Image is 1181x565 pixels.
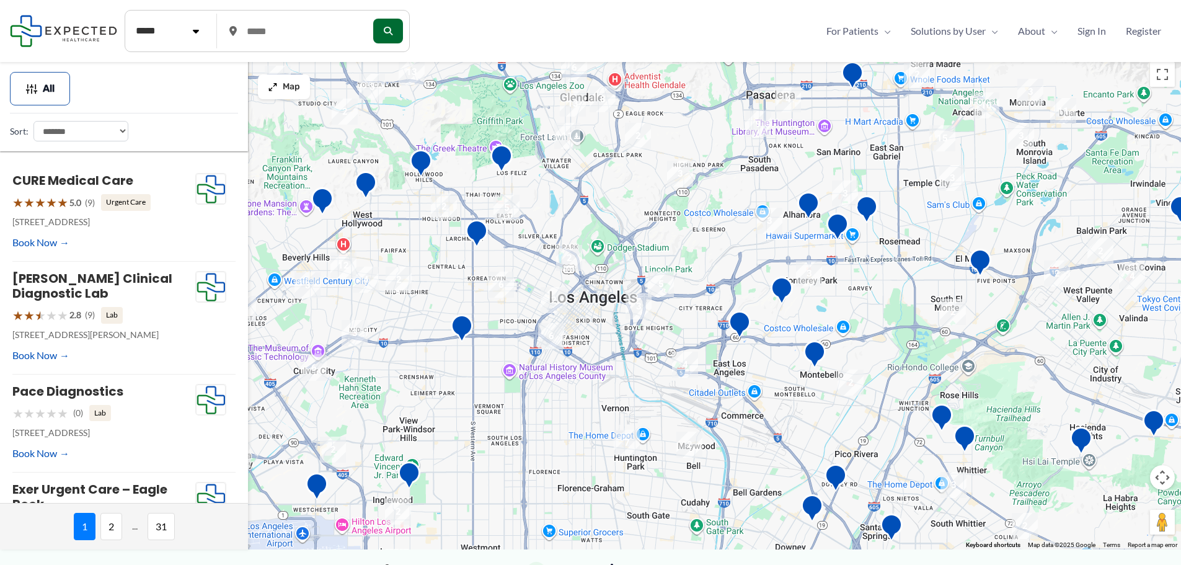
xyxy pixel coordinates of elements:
[1116,22,1171,40] a: Register
[1119,263,1145,289] div: 4
[667,161,693,187] div: 3
[196,174,226,205] img: Expected Healthcare Logo
[258,74,310,99] button: Map
[12,444,69,463] a: Book Now
[826,213,849,244] div: Synergy Imaging Center
[12,327,195,343] p: [STREET_ADDRESS][PERSON_NAME]
[1008,123,1034,149] div: 3
[89,405,111,421] span: Lab
[265,66,291,92] div: 10
[986,22,998,40] span: Menu Toggle
[12,304,24,327] span: ★
[57,191,68,214] span: ★
[796,260,822,287] div: 3
[196,385,226,416] img: Expected Healthcare Logo
[904,61,930,87] div: 2
[488,272,514,298] div: 6
[225,442,251,468] div: 3
[756,208,782,234] div: 3
[901,22,1008,40] a: Solutions by UserMenu Toggle
[69,307,81,323] span: 2.8
[74,513,95,540] span: 1
[196,483,226,514] img: Expected Healthcare Logo
[1150,62,1175,87] button: Toggle fullscreen view
[1018,22,1045,40] span: About
[466,220,488,251] div: Western Diagnostic Radiology by RADDICO &#8211; Central LA
[1126,22,1161,40] span: Register
[332,99,358,125] div: 2
[929,125,955,151] div: 15
[625,123,651,149] div: 2
[69,195,81,211] span: 5.0
[451,314,473,346] div: Western Convalescent Hospital
[626,293,652,319] div: 3
[294,272,321,298] div: 3
[12,346,69,365] a: Book Now
[838,370,864,396] div: 2
[24,402,35,425] span: ★
[100,513,122,540] span: 2
[1070,427,1092,458] div: Hacienda HTS Ultrasound
[966,541,1020,549] button: Keyboard shortcuts
[12,270,172,302] a: [PERSON_NAME] Clinical Diagnostic Lab
[24,191,35,214] span: ★
[12,481,167,513] a: Exer Urgent Care – Eagle Rock
[10,15,117,47] img: Expected Healthcare Logo - side, dark font, small
[672,352,698,378] div: 4
[940,299,966,325] div: 2
[353,267,379,293] div: 4
[320,437,346,463] div: 2
[268,82,278,92] img: Maximize
[1150,465,1175,490] button: Map camera controls
[560,91,586,117] div: 13
[856,195,878,227] div: Diagnostic Medical Group
[614,430,640,456] div: 7
[940,472,966,498] div: 3
[35,191,46,214] span: ★
[57,402,68,425] span: ★
[57,304,68,327] span: ★
[931,404,953,435] div: Montes Medical Group, Inc.
[1150,510,1175,535] button: Drag Pegman onto the map to open Street View
[24,304,35,327] span: ★
[880,514,903,545] div: Pacific Medical Imaging
[385,499,411,525] div: 2
[953,425,976,456] div: Mantro Mobile Imaging Llc
[342,320,368,346] div: 3
[230,296,256,322] div: 2
[1028,541,1095,548] span: Map data ©2025 Google
[490,145,513,176] div: Hd Diagnostic Imaging
[12,425,195,441] p: [STREET_ADDRESS]
[35,402,46,425] span: ★
[1050,98,1076,124] div: 11
[43,84,55,93] span: All
[355,171,377,203] div: Western Diagnostic Radiology by RADDICO &#8211; West Hollywood
[911,22,986,40] span: Solutions by User
[803,340,826,372] div: Montebello Advanced Imaging
[556,245,582,271] div: 2
[12,214,195,230] p: [STREET_ADDRESS]
[973,92,999,118] div: 10
[12,191,24,214] span: ★
[1044,260,1070,287] div: 2
[969,249,991,280] div: Centrelake Imaging &#8211; El Monte
[745,111,771,137] div: 9
[878,22,891,40] span: Menu Toggle
[538,323,564,349] div: 6
[127,513,143,540] span: ...
[330,252,356,278] div: 12
[398,461,420,493] div: Inglewood Advanced Imaging
[359,74,385,100] div: 3
[561,55,587,81] div: 6
[85,195,95,211] span: (9)
[1008,22,1068,40] a: AboutMenu Toggle
[1128,541,1177,548] a: Report a map error
[554,123,580,149] div: 11
[306,473,328,504] div: Westchester Advanced Imaging
[1103,541,1120,548] a: Terms (opens in new tab)
[311,187,334,219] div: Sunset Diagnostic Radiology
[728,311,751,342] div: Edward R. Roybal Comprehensive Health Center
[939,165,965,191] div: 3
[283,82,300,92] span: Map
[386,267,412,293] div: 2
